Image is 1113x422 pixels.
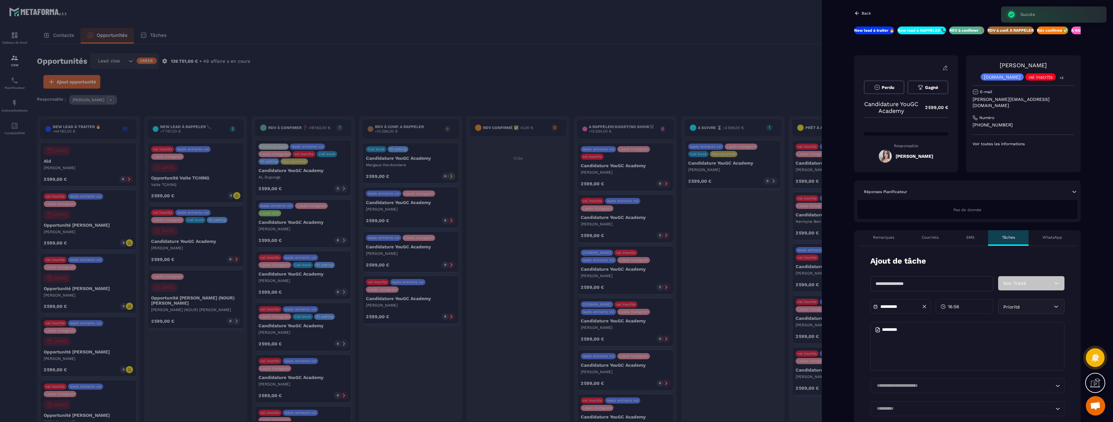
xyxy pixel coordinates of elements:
span: Pas de donnée [953,208,981,212]
button: Gagné [908,81,948,94]
span: Perdu [882,85,894,90]
p: vsl inscrits [1029,75,1052,79]
div: Search for option [870,378,1064,393]
p: Responsable [864,144,948,148]
p: Numéro [979,115,994,120]
h5: [PERSON_NAME] [896,154,933,159]
button: Perdu [864,81,904,94]
p: E-mail [980,89,992,94]
p: SMS [966,235,975,240]
span: Non Traité [1003,281,1026,286]
p: WhatsApp [1042,235,1062,240]
p: 2 599,00 € [919,101,948,114]
p: [PHONE_NUMBER] [973,122,1074,128]
input: Search for option [875,382,1054,389]
span: Priorité [1003,304,1020,309]
p: Réponses Planificateur [864,189,907,194]
a: [PERSON_NAME] [1000,62,1047,69]
p: [PERSON_NAME][EMAIL_ADDRESS][DOMAIN_NAME] [973,96,1074,109]
p: Candidature YouGC Academy [864,101,919,114]
span: Gagné [925,85,938,90]
p: Tâches [1002,235,1015,240]
p: Voir toutes les informations [973,141,1074,146]
a: Ouvrir le chat [1086,396,1105,416]
p: Remarques [873,235,894,240]
p: [DOMAIN_NAME] [984,75,1020,79]
p: Ajout de tâche [870,256,926,266]
span: 16:56 [948,303,959,310]
p: Courriels [922,235,939,240]
div: Search for option [870,401,1064,416]
input: Search for option [875,405,1054,412]
p: +2 [1057,74,1066,81]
